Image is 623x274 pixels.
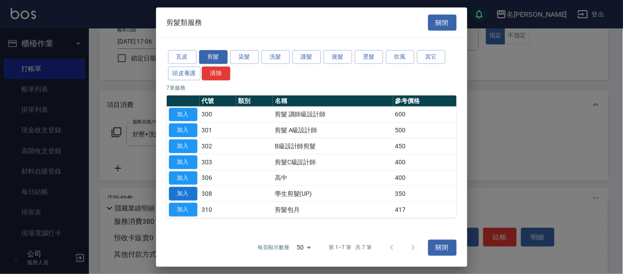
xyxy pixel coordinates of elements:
button: 加入 [169,203,197,217]
td: 600 [393,107,457,123]
button: 吹風 [386,50,414,64]
th: 參考價格 [393,95,457,107]
div: 50 [293,236,314,260]
button: 關閉 [428,239,457,256]
td: 高中 [273,170,393,186]
button: 關閉 [428,14,457,31]
td: 450 [393,138,457,154]
button: 染髮 [230,50,259,64]
p: 第 1–7 筆 共 7 筆 [329,244,372,252]
button: 頭皮養護 [168,67,201,80]
td: 學生剪髮(UP) [273,186,393,202]
td: 剪髮 A級設計師 [273,123,393,139]
td: 400 [393,170,457,186]
button: 加入 [169,155,197,169]
td: 306 [200,170,236,186]
td: 剪髮 講師級設計師 [273,107,393,123]
button: 洗髮 [261,50,290,64]
button: 燙髮 [355,50,383,64]
button: 加入 [169,123,197,137]
p: 7 筆服務 [167,83,457,91]
td: 303 [200,154,236,170]
th: 名稱 [273,95,393,107]
button: 加入 [169,187,197,201]
td: 308 [200,186,236,202]
button: 加入 [169,139,197,153]
span: 剪髮類服務 [167,18,202,27]
button: 其它 [417,50,446,64]
td: 417 [393,202,457,218]
td: B級設計師剪髮 [273,138,393,154]
button: 清除 [202,67,230,80]
th: 類別 [236,95,273,107]
td: 剪髮C級設計師 [273,154,393,170]
button: 剪髮 [199,50,228,64]
td: 500 [393,123,457,139]
td: 300 [200,107,236,123]
td: 310 [200,202,236,218]
th: 代號 [200,95,236,107]
button: 加入 [169,171,197,185]
button: 瓦皮 [168,50,197,64]
p: 每頁顯示數量 [257,244,289,252]
button: 護髮 [293,50,321,64]
td: 剪髮包月 [273,202,393,218]
td: 350 [393,186,457,202]
button: 接髮 [324,50,352,64]
td: 400 [393,154,457,170]
td: 302 [200,138,236,154]
button: 加入 [169,107,197,121]
td: 301 [200,123,236,139]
